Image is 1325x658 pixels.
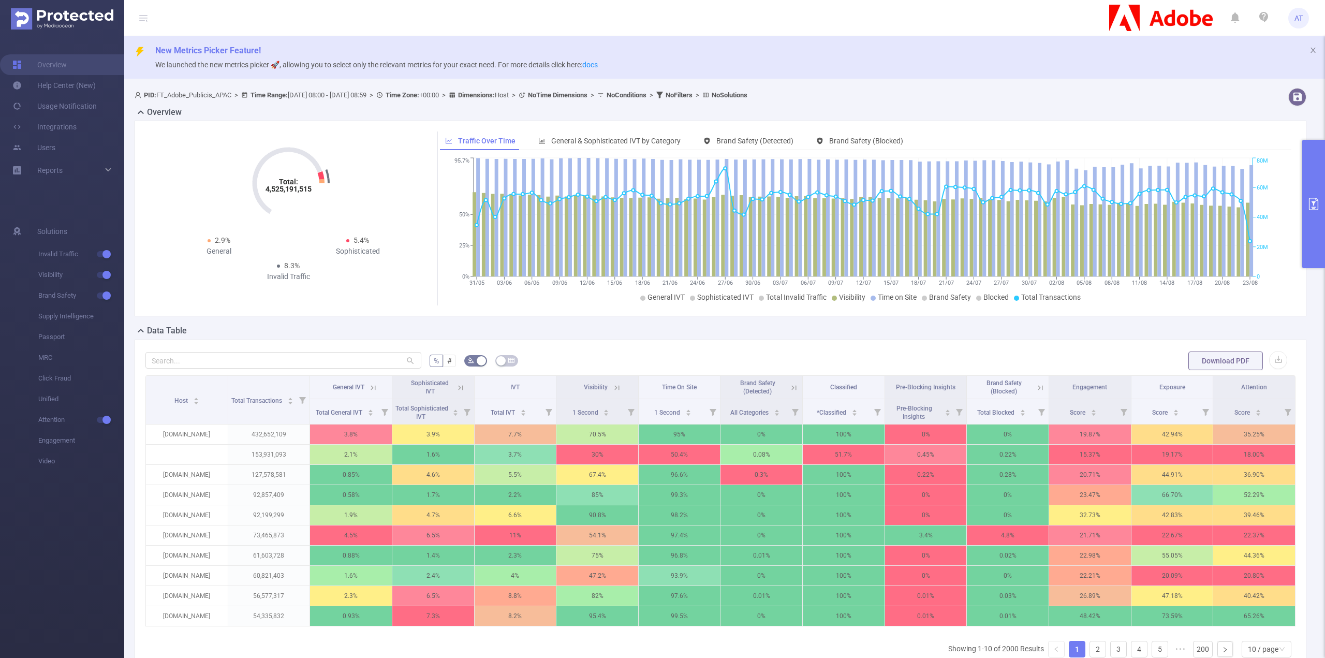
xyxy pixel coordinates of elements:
tspan: 12/06 [579,280,594,286]
span: We launched the new metrics picker 🚀, allowing you to select only the relevant metrics for your e... [155,61,598,69]
b: No Solutions [712,91,747,99]
tspan: 14/08 [1159,280,1174,286]
span: Total Transactions [231,397,284,404]
p: 42.83 % [1131,505,1213,525]
tspan: 30/06 [745,280,760,286]
span: Visibility [38,265,124,285]
span: Visibility [839,293,865,301]
i: Filter menu [295,376,310,424]
a: Usage Notification [12,96,97,116]
p: 39.46 % [1213,505,1295,525]
i: icon: caret-down [603,412,609,415]
p: 42.94 % [1131,425,1213,444]
a: 1 [1069,641,1085,657]
div: Sophisticated [288,246,427,257]
span: > [231,91,241,99]
p: [DOMAIN_NAME] [146,505,228,525]
div: Sort [1173,408,1179,414]
p: 0% [720,485,802,505]
tspan: 20/08 [1215,280,1230,286]
tspan: 12/07 [856,280,871,286]
i: icon: caret-down [1173,412,1179,415]
tspan: 09/06 [552,280,567,286]
tspan: 25% [459,242,469,249]
span: Host [174,397,189,404]
p: 0.28% [967,465,1049,485]
tspan: 31/05 [469,280,484,286]
i: icon: caret-down [287,400,293,403]
p: [DOMAIN_NAME] [146,465,228,485]
tspan: 80M [1257,158,1268,165]
p: 15.37 % [1049,445,1131,464]
span: % [434,357,439,365]
span: Traffic Over Time [458,137,516,145]
span: Engagement [38,430,124,451]
p: 1.9% [310,505,392,525]
span: FT_Adobe_Publicis_APAC [DATE] 08:00 - [DATE] 08:59 +00:00 [135,91,747,99]
span: Total IVT [491,409,517,416]
span: Solutions [37,221,67,242]
img: Protected Media [11,8,113,30]
span: IVT [510,384,520,391]
span: Brand Safety (Blocked) [829,137,903,145]
p: 11% [475,525,556,545]
p: 0% [720,525,802,545]
i: icon: caret-down [193,400,199,403]
i: icon: caret-up [287,396,293,399]
tspan: 21/06 [662,280,678,286]
i: Filter menu [870,399,885,424]
p: 100% [803,465,885,485]
i: icon: down [1279,646,1285,653]
div: General [150,246,288,257]
span: > [587,91,597,99]
i: icon: caret-up [774,408,779,411]
p: [DOMAIN_NAME] [146,485,228,505]
p: 4.8% [967,525,1049,545]
p: 66.70 % [1131,485,1213,505]
i: Filter menu [1034,399,1049,424]
tspan: 40M [1257,214,1268,221]
b: Time Zone: [386,91,419,99]
i: icon: bar-chart [538,137,546,144]
span: Click Fraud [38,368,124,389]
p: 19.17 % [1131,445,1213,464]
p: 4.5% [310,525,392,545]
b: Time Range: [251,91,288,99]
a: 3 [1111,641,1126,657]
tspan: Total: [279,178,298,186]
a: Integrations [12,116,77,137]
span: Sophisticated IVT [697,293,754,301]
span: Supply Intelligence [38,306,124,327]
p: [DOMAIN_NAME] [146,546,228,565]
p: 96.6% [639,465,720,485]
tspan: 03/06 [496,280,511,286]
p: 0% [967,425,1049,444]
p: 32.73 % [1049,505,1131,525]
p: 0.45% [885,445,967,464]
p: 97.4% [639,525,720,545]
p: 95% [639,425,720,444]
p: 0% [885,425,967,444]
p: 44.91 % [1131,465,1213,485]
span: Pre-Blocking Insights [896,405,932,420]
p: 4.7% [392,505,474,525]
span: 8.3% [284,261,300,270]
i: icon: line-chart [445,137,452,144]
tspan: 02/08 [1049,280,1064,286]
i: Filter menu [541,399,556,424]
i: icon: caret-up [686,408,691,411]
tspan: 27/07 [994,280,1009,286]
tspan: 05/08 [1077,280,1092,286]
p: 0.88% [310,546,392,565]
p: 0.3% [720,465,802,485]
tspan: 24/06 [690,280,705,286]
span: Total Sophisticated IVT [395,405,448,420]
i: icon: caret-up [1173,408,1179,411]
p: 0.08% [720,445,802,464]
i: Filter menu [1198,399,1213,424]
span: General IVT [647,293,685,301]
span: MRC [38,347,124,368]
tspan: 09/07 [828,280,843,286]
p: 0% [720,505,802,525]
